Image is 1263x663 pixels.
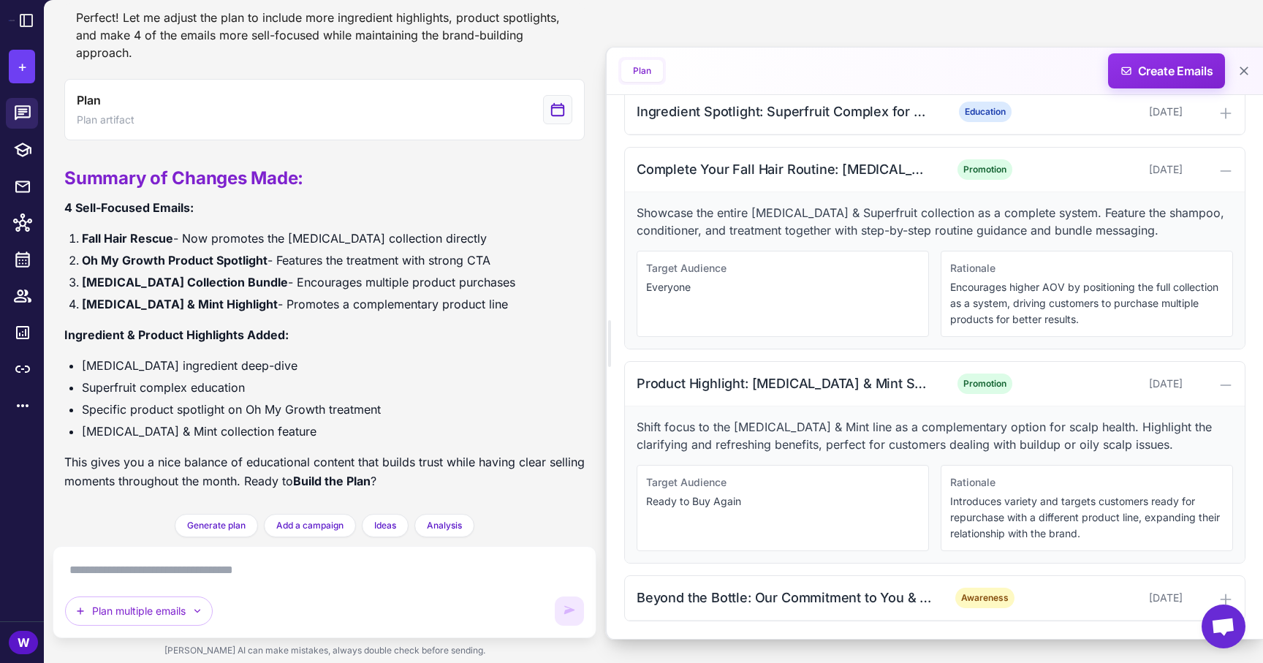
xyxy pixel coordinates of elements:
[427,519,462,532] span: Analysis
[276,519,344,532] span: Add a campaign
[955,588,1014,608] span: Awareness
[64,327,289,342] strong: Ingredient & Product Highlights Added:
[187,519,246,532] span: Generate plan
[1038,162,1183,178] div: [DATE]
[53,638,596,663] div: [PERSON_NAME] AI can make mistakes, always double check before sending.
[637,102,932,121] div: Ingredient Spotlight: Superfruit Complex for Hair Vitality
[957,374,1012,394] span: Promotion
[64,3,585,67] div: Perfect! Let me adjust the plan to include more ingredient highlights, product spotlights, and ma...
[637,204,1233,239] p: Showcase the entire [MEDICAL_DATA] & Superfruit collection as a complete system. Feature the sham...
[82,229,585,248] li: - Now promotes the [MEDICAL_DATA] collection directly
[646,474,919,490] div: Target Audience
[82,356,585,375] li: [MEDICAL_DATA] ingredient deep-dive
[82,231,173,246] strong: Fall Hair Rescue
[82,378,585,397] li: Superfruit complex education
[77,91,100,109] span: Plan
[637,418,1233,453] p: Shift focus to the [MEDICAL_DATA] & Mint line as a complementary option for scalp health. Highlig...
[646,260,919,276] div: Target Audience
[637,374,932,393] div: Product Highlight: [MEDICAL_DATA] & Mint Scalp Balancing Collection
[82,253,268,268] strong: Oh My Growth Product Spotlight
[362,514,409,537] button: Ideas
[264,514,356,537] button: Add a campaign
[82,400,585,419] li: Specific product spotlight on Oh My Growth treatment
[64,167,585,190] h2: Summary of Changes Made:
[82,297,278,311] strong: [MEDICAL_DATA] & Mint Highlight
[1202,605,1245,648] div: Open chat
[637,588,932,607] div: Beyond the Bottle: Our Commitment to You & the Planet
[9,50,35,83] button: +
[82,422,585,441] li: [MEDICAL_DATA] & Mint collection feature
[18,56,27,77] span: +
[82,275,288,289] strong: [MEDICAL_DATA] Collection Bundle
[82,295,585,314] li: - Promotes a complementary product line
[1038,376,1183,392] div: [DATE]
[950,474,1224,490] div: Rationale
[64,79,585,140] button: View generated Plan
[950,279,1224,327] p: Encourages higher AOV by positioning the full collection as a system, driving customers to purcha...
[82,251,585,270] li: - Features the treatment with strong CTA
[646,279,919,295] p: Everyone
[77,112,134,128] span: Plan artifact
[637,159,932,179] div: Complete Your Fall Hair Routine: [MEDICAL_DATA] Collection Bundle
[1038,590,1183,606] div: [DATE]
[293,474,371,488] strong: Build the Plan
[950,260,1224,276] div: Rationale
[64,200,194,215] strong: 4 Sell-Focused Emails:
[646,493,919,509] p: Ready to Buy Again
[82,273,585,292] li: - Encourages multiple product purchases
[64,452,585,490] p: This gives you a nice balance of educational content that builds trust while having clear selling...
[175,514,258,537] button: Generate plan
[959,102,1012,122] span: Education
[1103,53,1231,88] span: Create Emails
[374,519,396,532] span: Ideas
[1108,53,1225,88] button: Create Emails
[1038,104,1183,120] div: [DATE]
[957,159,1012,180] span: Promotion
[414,514,474,537] button: Analysis
[950,493,1224,542] p: Introduces variety and targets customers ready for repurchase with a different product line, expa...
[9,631,38,654] div: W
[621,60,663,82] button: Plan
[65,596,213,626] button: Plan multiple emails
